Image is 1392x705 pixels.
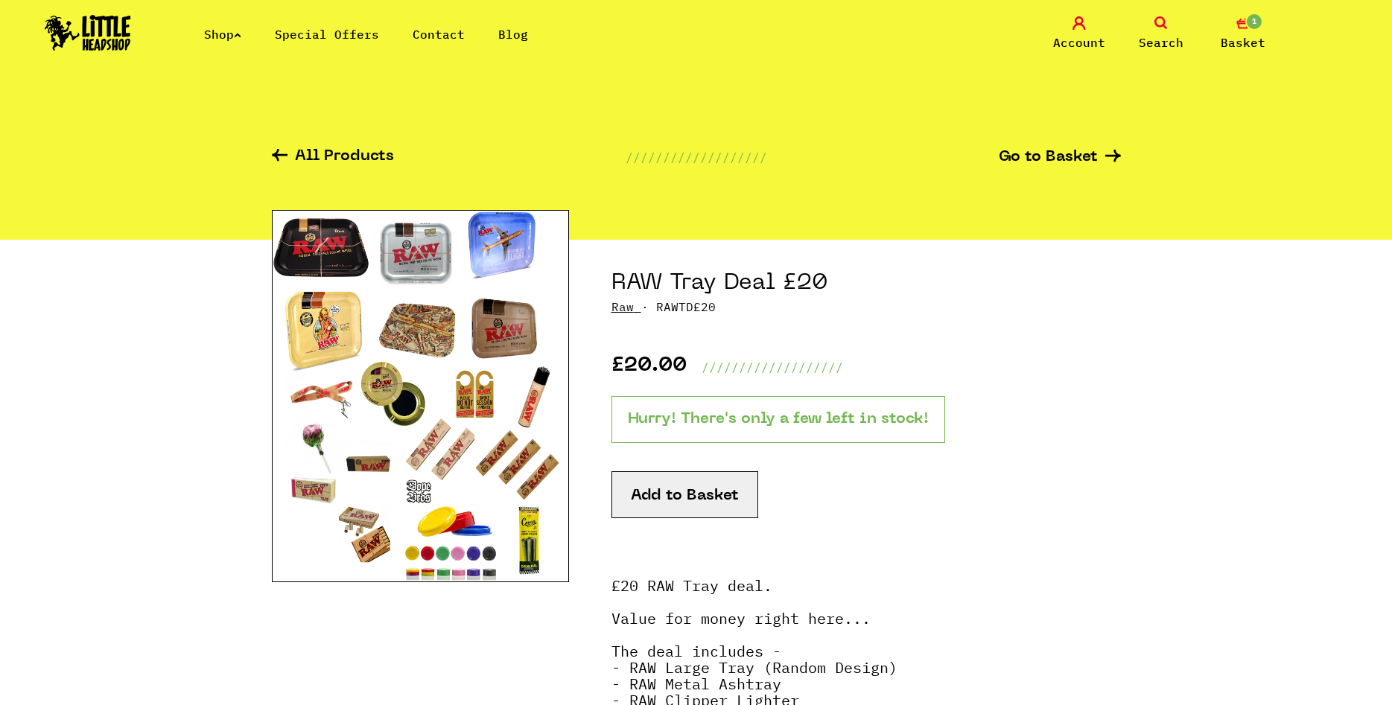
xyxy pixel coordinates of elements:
[626,148,767,166] p: ///////////////////
[702,358,843,376] p: ///////////////////
[1245,13,1263,31] span: 1
[611,396,945,443] p: Hurry! There's only a few left in stock!
[1206,16,1280,51] a: 1 Basket
[611,299,634,314] a: Raw
[275,27,379,42] a: Special Offers
[1124,16,1198,51] a: Search
[204,27,241,42] a: Shop
[1053,34,1105,51] span: Account
[45,15,131,51] img: Little Head Shop Logo
[611,269,1121,298] h1: RAW Tray Deal £20
[272,210,569,582] img: RAW Tray Deal £20
[611,358,687,376] p: £20.00
[999,150,1121,165] a: Go to Basket
[413,27,465,42] a: Contact
[611,298,1121,316] p: · RAWTD£20
[272,149,394,166] a: All Products
[1221,34,1265,51] span: Basket
[1139,34,1183,51] span: Search
[498,27,528,42] a: Blog
[611,471,758,518] button: Add to Basket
